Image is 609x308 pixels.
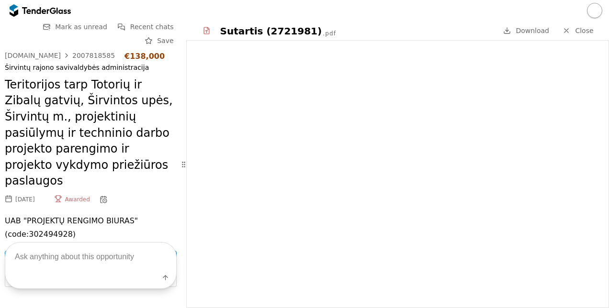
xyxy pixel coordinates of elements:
[115,21,177,33] button: Recent chats
[557,25,599,37] a: Close
[5,52,61,59] div: [DOMAIN_NAME]
[575,27,593,34] span: Close
[124,52,165,61] div: €138,000
[65,196,90,203] span: Awarded
[157,37,173,44] span: Save
[5,52,115,59] a: [DOMAIN_NAME]2007818585
[5,64,177,72] div: Širvintų rajono savivaldybės administracija
[55,23,107,31] span: Mark as unread
[72,52,115,59] div: 2007818585
[5,214,177,241] p: UAB "PROJEKTŲ RENGIMO BIURAS" (code: 302494928 )
[5,77,177,189] h2: Teritorijos tarp Totorių ir Zibalų gatvių, Širvintos upės, Širvintų m., projektinių pasiūlymų ir ...
[40,21,110,33] button: Mark as unread
[130,23,174,31] span: Recent chats
[15,196,35,203] div: [DATE]
[516,27,549,34] span: Download
[500,25,552,37] a: Download
[220,24,322,38] div: Sutartis (2721981)
[142,35,176,47] button: Save
[323,30,336,38] div: .pdf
